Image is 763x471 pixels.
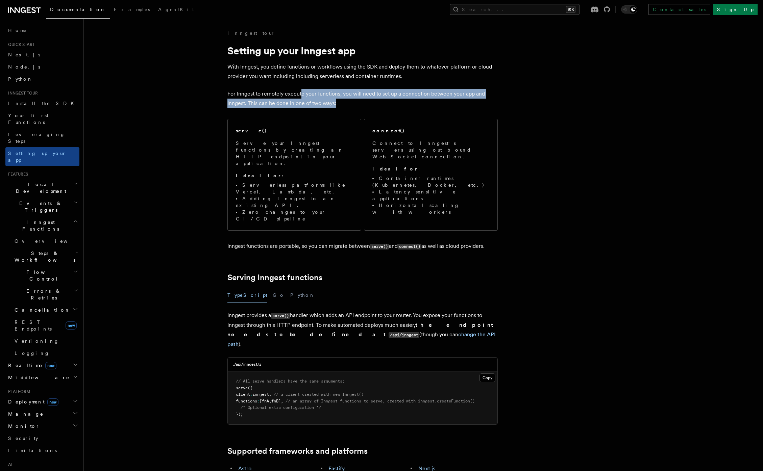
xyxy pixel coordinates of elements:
a: Logging [12,347,79,359]
span: Features [5,172,28,177]
li: Latency sensitive applications [372,188,489,202]
a: Next.js [5,49,79,61]
span: client [236,392,250,397]
span: }); [236,412,243,417]
span: Inngest tour [5,90,38,96]
button: Steps & Workflows [12,247,79,266]
a: Serving Inngest functions [227,273,322,282]
span: Deployment [5,398,58,405]
a: Examples [110,2,154,18]
a: Versioning [12,335,79,347]
strong: Ideal for [372,166,418,172]
a: Supported frameworks and platforms [227,446,368,456]
button: Python [290,288,315,303]
button: Cancellation [12,304,79,316]
a: Security [5,432,79,444]
code: serve() [370,244,389,250]
code: connect() [398,244,421,250]
span: Platform [5,389,30,394]
li: Serverless platforms like Vercel, Lambda, etc. [236,182,353,195]
span: , [281,399,283,403]
span: ({ [248,386,252,390]
button: Middleware [5,371,79,384]
strong: Ideal for [236,173,282,178]
span: , [269,392,271,397]
button: Inngest Functions [5,216,79,235]
a: connect()Connect to Inngest's servers using out-bound WebSocket connection.Ideal for:Container ru... [364,119,498,231]
span: Steps & Workflows [12,250,75,263]
a: Contact sales [648,4,710,15]
a: serve()Serve your Inngest functions by creating an HTTP endpoint in your application.Ideal for:Se... [227,119,361,231]
span: : [257,399,260,403]
a: Leveraging Steps [5,128,79,147]
span: Quick start [5,42,35,47]
button: Search...⌘K [450,4,580,15]
span: Python [8,76,33,82]
p: With Inngest, you define functions or workflows using the SDK and deploy them to whatever platfor... [227,62,498,81]
span: Your first Functions [8,113,48,125]
span: Local Development [5,181,74,194]
a: Python [5,73,79,85]
h2: serve() [236,127,267,134]
a: Inngest tour [227,30,275,36]
span: new [47,398,58,406]
p: : [372,165,489,172]
a: Install the SDK [5,97,79,109]
h1: Setting up your Inngest app [227,45,498,57]
span: Realtime [5,362,56,369]
button: Events & Triggers [5,197,79,216]
span: Next.js [8,52,40,57]
span: /* Optional extra configuration */ [241,405,321,410]
span: AgentKit [158,7,194,12]
button: Copy [479,373,495,382]
span: Logging [15,350,50,356]
a: AgentKit [154,2,198,18]
p: Serve your Inngest functions by creating an HTTP endpoint in your application. [236,140,353,167]
a: Home [5,24,79,36]
span: Manage [5,411,44,417]
span: Documentation [50,7,106,12]
span: , [269,399,271,403]
span: fnB] [271,399,281,403]
span: Examples [114,7,150,12]
span: Events & Triggers [5,200,74,213]
span: Home [8,27,27,34]
span: Limitations [8,448,57,453]
code: /api/inngest [389,332,419,338]
li: Container runtimes (Kubernetes, Docker, etc.) [372,175,489,188]
h3: ./api/inngest.ts [233,362,262,367]
span: Inngest Functions [5,219,73,232]
span: REST Endpoints [15,319,52,332]
span: AI [5,462,13,467]
p: Inngest provides a handler which adds an API endpoint to your router. You expose your functions t... [227,311,498,349]
a: Setting up your app [5,147,79,166]
a: REST Endpointsnew [12,316,79,335]
div: Inngest Functions [5,235,79,359]
span: Errors & Retries [12,288,73,301]
span: Versioning [15,338,59,344]
code: serve() [271,313,290,319]
span: new [45,362,56,369]
button: Flow Control [12,266,79,285]
span: // an array of Inngest functions to serve, created with inngest.createFunction() [286,399,475,403]
p: : [236,172,353,179]
span: Setting up your app [8,151,66,163]
p: For Inngest to remotely execute your functions, you will need to set up a connection between your... [227,89,498,108]
span: Node.js [8,64,40,70]
span: Install the SDK [8,101,78,106]
a: Documentation [46,2,110,19]
a: Your first Functions [5,109,79,128]
p: Inngest functions are portable, so you can migrate between and as well as cloud providers. [227,241,498,251]
span: inngest [252,392,269,397]
span: Middleware [5,374,70,381]
li: Zero changes to your CI/CD pipeline [236,209,353,222]
span: new [66,321,77,330]
button: Manage [5,408,79,420]
li: Horizontal scaling with workers [372,202,489,215]
p: Connect to Inngest's servers using out-bound WebSocket connection. [372,140,489,160]
a: Node.js [5,61,79,73]
span: functions [236,399,257,403]
span: Overview [15,238,84,244]
button: Realtimenew [5,359,79,371]
a: Limitations [5,444,79,456]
